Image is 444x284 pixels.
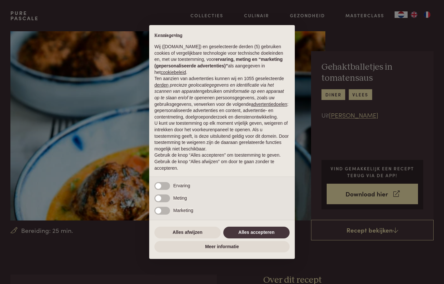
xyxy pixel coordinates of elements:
a: cookiebeleid [161,70,186,75]
em: informatie op een apparaat op te slaan en/of te openen [154,89,284,100]
button: Meer informatie [154,241,290,253]
button: advertentiedoelen [251,101,287,108]
p: U kunt uw toestemming op elk moment vrijelijk geven, weigeren of intrekken door het voorkeurenpan... [154,120,290,152]
span: Ervaring [173,183,190,188]
p: Ten aanzien van advertenties kunnen wij en 1055 geselecteerde gebruiken om en persoonsgegevens, z... [154,76,290,120]
p: Gebruik de knop “Alles accepteren” om toestemming te geven. Gebruik de knop “Alles afwijzen” om d... [154,152,290,171]
span: Meting [173,195,187,201]
p: Wij ([DOMAIN_NAME]) en geselecteerde derden (5) gebruiken cookies of vergelijkbare technologie vo... [154,44,290,76]
em: precieze geolocatiegegevens en identificatie via het scannen van apparaten [154,82,274,94]
h2: Kennisgeving [154,33,290,39]
button: Alles accepteren [223,227,290,238]
button: Alles afwijzen [154,227,221,238]
span: Marketing [173,208,193,213]
button: derden [154,82,169,89]
strong: ervaring, meting en “marketing (gepersonaliseerde advertenties)” [154,57,282,68]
